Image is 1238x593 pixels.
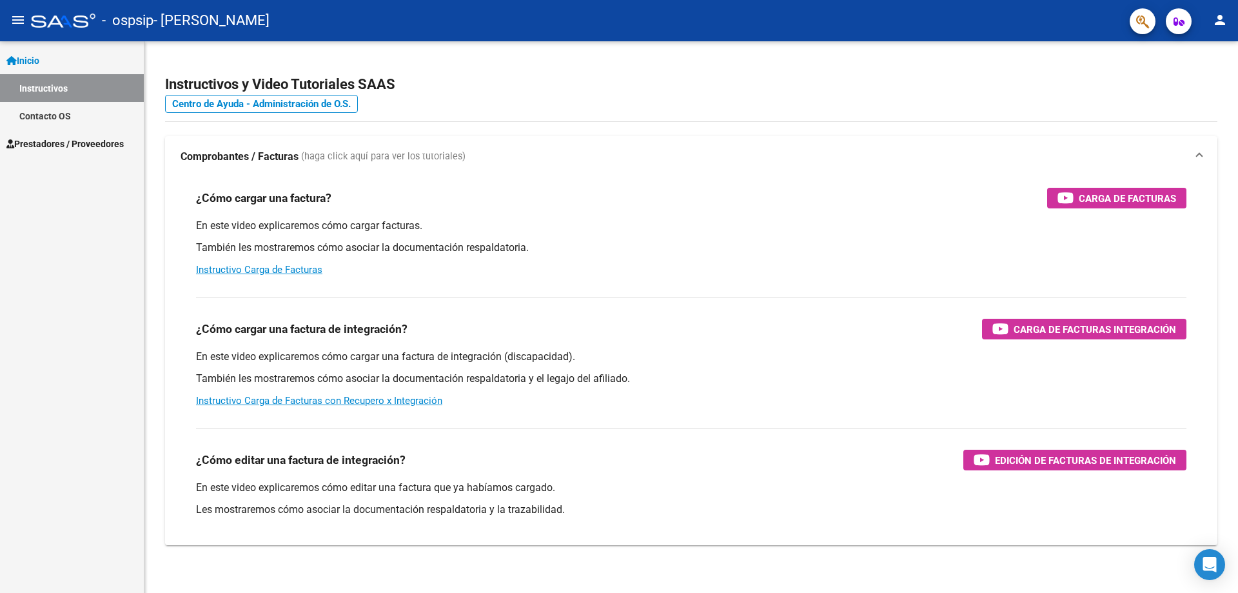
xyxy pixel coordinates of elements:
mat-icon: menu [10,12,26,28]
button: Edición de Facturas de integración [963,450,1186,470]
span: Carga de Facturas Integración [1014,321,1176,337]
span: Carga de Facturas [1079,190,1176,206]
span: (haga click aquí para ver los tutoriales) [301,150,466,164]
div: Open Intercom Messenger [1194,549,1225,580]
mat-icon: person [1212,12,1228,28]
mat-expansion-panel-header: Comprobantes / Facturas (haga click aquí para ver los tutoriales) [165,136,1217,177]
h3: ¿Cómo cargar una factura de integración? [196,320,408,338]
p: Les mostraremos cómo asociar la documentación respaldatoria y la trazabilidad. [196,503,1186,517]
span: - ospsip [102,6,153,35]
h3: ¿Cómo cargar una factura? [196,189,331,207]
span: Inicio [6,54,39,68]
strong: Comprobantes / Facturas [181,150,299,164]
button: Carga de Facturas Integración [982,319,1186,339]
p: En este video explicaremos cómo editar una factura que ya habíamos cargado. [196,481,1186,495]
a: Instructivo Carga de Facturas [196,264,322,276]
h3: ¿Cómo editar una factura de integración? [196,451,406,469]
div: Comprobantes / Facturas (haga click aquí para ver los tutoriales) [165,177,1217,545]
span: Prestadores / Proveedores [6,137,124,151]
p: En este video explicaremos cómo cargar una factura de integración (discapacidad). [196,350,1186,364]
a: Centro de Ayuda - Administración de O.S. [165,95,358,113]
span: Edición de Facturas de integración [995,452,1176,468]
p: También les mostraremos cómo asociar la documentación respaldatoria y el legajo del afiliado. [196,372,1186,386]
p: También les mostraremos cómo asociar la documentación respaldatoria. [196,241,1186,255]
button: Carga de Facturas [1047,188,1186,208]
span: - [PERSON_NAME] [153,6,270,35]
a: Instructivo Carga de Facturas con Recupero x Integración [196,395,442,407]
p: En este video explicaremos cómo cargar facturas. [196,219,1186,233]
h2: Instructivos y Video Tutoriales SAAS [165,72,1217,97]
